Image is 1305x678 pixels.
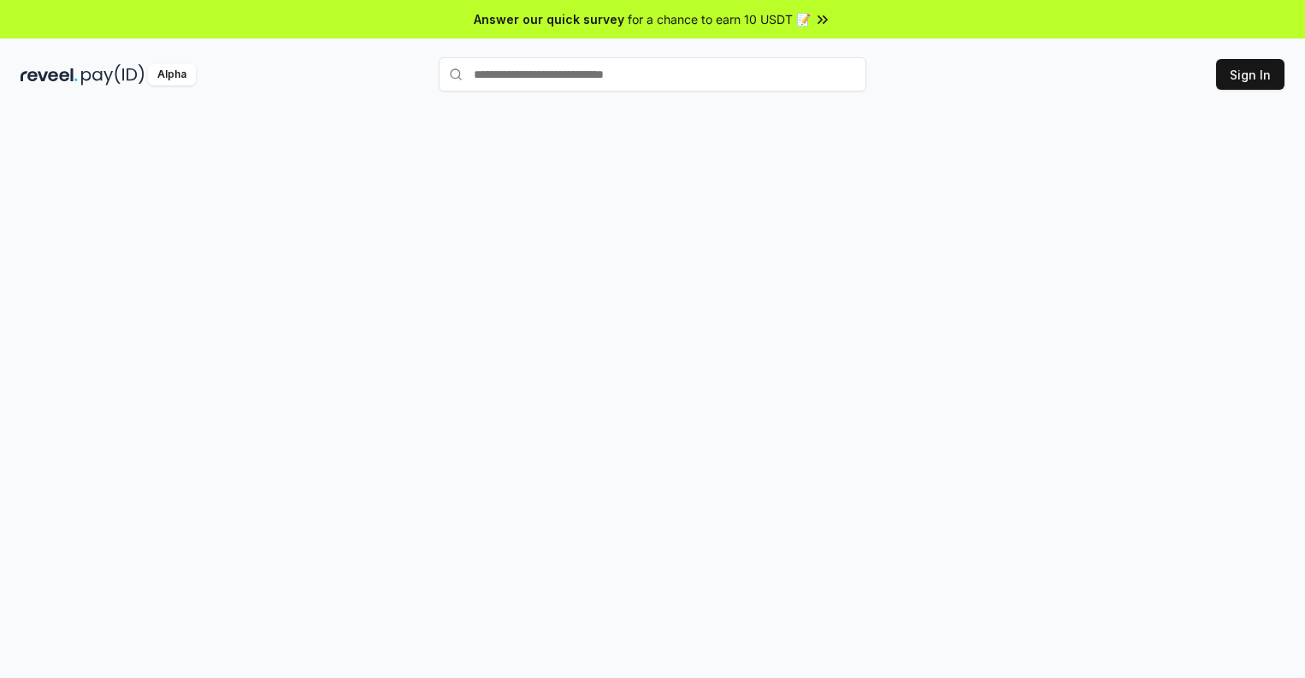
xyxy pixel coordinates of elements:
[21,64,78,85] img: reveel_dark
[474,10,624,28] span: Answer our quick survey
[1216,59,1284,90] button: Sign In
[628,10,811,28] span: for a chance to earn 10 USDT 📝
[81,64,145,85] img: pay_id
[148,64,196,85] div: Alpha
